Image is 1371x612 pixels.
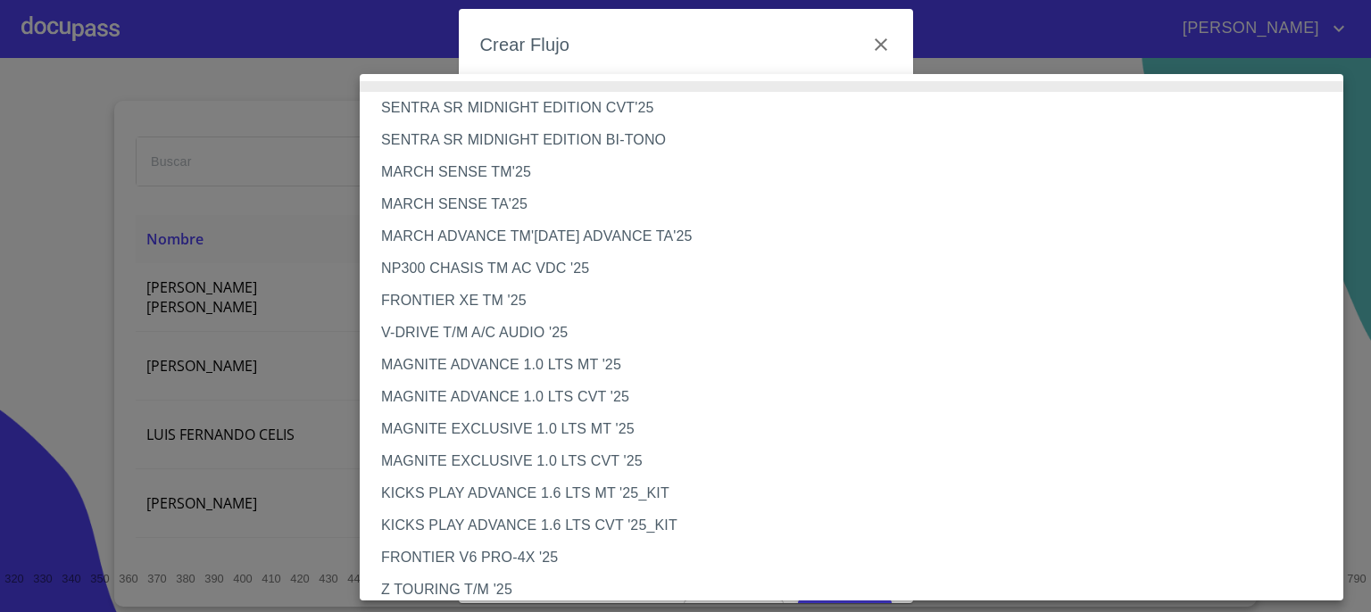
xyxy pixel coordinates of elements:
[360,188,1357,220] li: MARCH SENSE TA'25
[360,285,1357,317] li: FRONTIER XE TM '25
[360,477,1357,509] li: KICKS PLAY ADVANCE 1.6 LTS MT '25_KIT
[360,317,1357,349] li: V-DRIVE T/M A/C AUDIO '25
[360,509,1357,542] li: KICKS PLAY ADVANCE 1.6 LTS CVT '25_KIT
[360,381,1357,413] li: MAGNITE ADVANCE 1.0 LTS CVT '25
[360,220,1357,252] li: MARCH ADVANCE TM'[DATE] ADVANCE TA'25
[360,413,1357,445] li: MAGNITE EXCLUSIVE 1.0 LTS MT '25
[360,124,1357,156] li: SENTRA SR MIDNIGHT EDITION BI-TONO
[360,252,1357,285] li: NP300 CHASIS TM AC VDC '25
[360,542,1357,574] li: FRONTIER V6 PRO-4X '25
[360,574,1357,606] li: Z TOURING T/M '25
[360,445,1357,477] li: MAGNITE EXCLUSIVE 1.0 LTS CVT '25
[360,156,1357,188] li: MARCH SENSE TM'25
[360,92,1357,124] li: SENTRA SR MIDNIGHT EDITION CVT'25
[360,349,1357,381] li: MAGNITE ADVANCE 1.0 LTS MT '25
